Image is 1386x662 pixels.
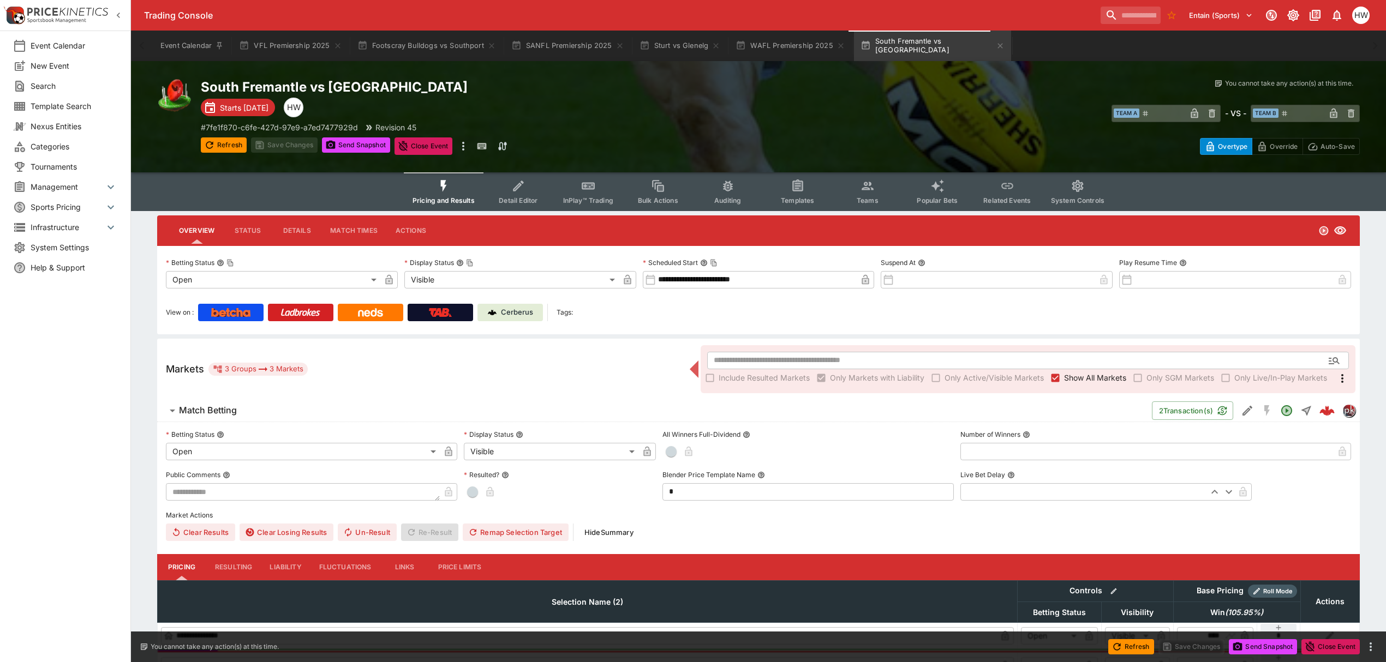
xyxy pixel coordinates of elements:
[1101,7,1161,24] input: search
[729,31,852,61] button: WAFL Premiership 2025
[1252,138,1303,155] button: Override
[456,259,464,267] button: Display StatusCopy To Clipboard
[464,470,499,479] p: Resulted?
[1257,401,1277,420] button: SGM Disabled
[31,121,117,132] span: Nexus Entities
[1316,400,1338,422] a: 6f1035b5-7323-49fa-b226-193953735d83
[31,141,117,152] span: Categories
[1105,627,1152,645] div: Visible
[351,31,503,61] button: Footscray Bulldogs vs Southport
[375,122,416,133] p: Revision 45
[1152,401,1233,420] button: 2Transaction(s)
[1146,372,1214,383] span: Only SGM Markets
[1108,639,1154,654] button: Refresh
[1327,5,1347,25] button: Notifications
[201,79,780,95] h2: Copy To Clipboard
[1319,403,1335,418] img: logo-cerberus--red.svg
[31,262,117,273] span: Help & Support
[1270,141,1298,152] p: Override
[157,554,206,580] button: Pricing
[830,372,924,383] span: Only Markets with Liability
[217,259,224,267] button: Betting StatusCopy To Clipboard
[662,470,755,479] p: Blender Price Template Name
[516,431,523,438] button: Display Status
[918,259,925,267] button: Suspend At
[1342,404,1355,417] div: pricekinetics
[386,218,435,244] button: Actions
[1349,3,1373,27] button: Harrison Walker
[1321,141,1355,152] p: Auto-Save
[463,523,569,541] button: Remap Selection Target
[466,259,474,267] button: Copy To Clipboard
[166,470,220,479] p: Public Comments
[1303,138,1360,155] button: Auto-Save
[206,554,261,580] button: Resulting
[464,443,638,460] div: Visible
[563,196,613,204] span: InPlay™ Trading
[1218,141,1247,152] p: Overtype
[1163,7,1180,24] button: No Bookmarks
[1064,372,1126,383] span: Show All Markets
[638,196,678,204] span: Bulk Actions
[429,554,491,580] button: Price Limits
[27,18,86,23] img: Sportsbook Management
[700,259,708,267] button: Scheduled StartCopy To Clipboard
[1119,258,1177,267] p: Play Resume Time
[457,137,470,155] button: more
[201,137,247,153] button: Refresh
[358,308,383,317] img: Neds
[404,258,454,267] p: Display Status
[1336,372,1349,385] svg: More
[404,271,619,288] div: Visible
[338,523,396,541] span: Un-Result
[1192,584,1248,598] div: Base Pricing
[1318,225,1329,236] svg: Open
[31,100,117,112] span: Template Search
[166,258,214,267] p: Betting Status
[226,259,234,267] button: Copy To Clipboard
[31,161,117,172] span: Tournaments
[310,554,380,580] button: Fluctuations
[1305,5,1325,25] button: Documentation
[144,10,1096,21] div: Trading Console
[213,363,303,376] div: 3 Groups 3 Markets
[960,430,1020,439] p: Number of Winners
[170,218,223,244] button: Overview
[1277,401,1297,420] button: Open
[1021,606,1098,619] span: Betting Status
[1198,606,1275,619] span: Win(105.95%)
[662,430,740,439] p: All Winners Full-Dividend
[413,196,475,204] span: Pricing and Results
[31,221,104,233] span: Infrastructure
[1007,471,1015,479] button: Live Bet Delay
[1319,403,1335,418] div: 6f1035b5-7323-49fa-b226-193953735d83
[166,443,440,460] div: Open
[1364,640,1377,653] button: more
[1248,585,1297,598] div: Show/hide Price Roll mode configuration.
[151,642,279,652] p: You cannot take any action(s) at this time.
[464,430,513,439] p: Display Status
[322,137,390,153] button: Send Snapshot
[280,308,320,317] img: Ladbrokes
[223,218,272,244] button: Status
[719,372,810,383] span: Include Resulted Markets
[857,196,879,204] span: Teams
[157,79,192,113] img: australian_rules.png
[1283,5,1303,25] button: Toggle light/dark mode
[321,218,386,244] button: Match Times
[166,363,204,375] h5: Markets
[881,258,916,267] p: Suspend At
[945,372,1044,383] span: Only Active/Visible Markets
[488,308,497,317] img: Cerberus
[1200,138,1252,155] button: Overtype
[1017,580,1173,601] th: Controls
[166,430,214,439] p: Betting Status
[917,196,958,204] span: Popular Bets
[1238,401,1257,420] button: Edit Detail
[31,201,104,213] span: Sports Pricing
[31,60,117,71] span: New Event
[1229,639,1297,654] button: Send Snapshot
[1324,351,1344,370] button: Open
[429,308,452,317] img: TabNZ
[27,8,108,16] img: PriceKinetics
